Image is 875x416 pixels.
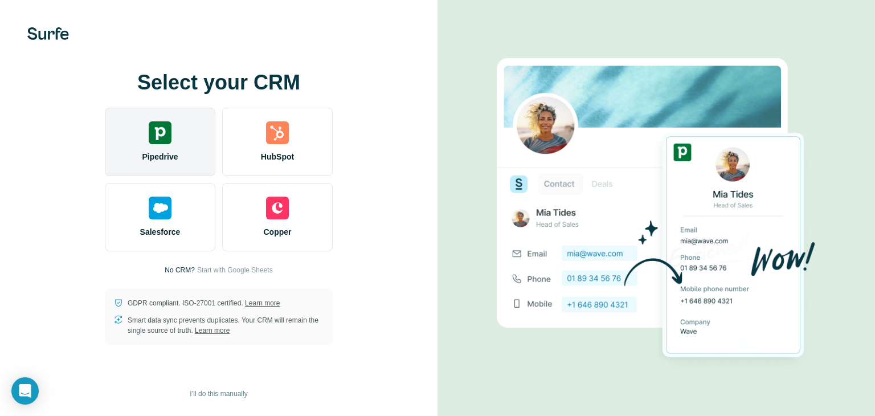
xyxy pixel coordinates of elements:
span: Salesforce [140,226,181,238]
span: HubSpot [261,151,294,162]
button: I’ll do this manually [182,385,255,402]
h1: Select your CRM [105,71,333,94]
span: Pipedrive [142,151,178,162]
img: hubspot's logo [266,121,289,144]
p: Smart data sync prevents duplicates. Your CRM will remain the single source of truth. [128,315,324,336]
p: GDPR compliant. ISO-27001 certified. [128,298,280,308]
div: Open Intercom Messenger [11,377,39,405]
img: Surfe's logo [27,27,69,40]
img: PIPEDRIVE image [497,39,816,377]
img: pipedrive's logo [149,121,171,144]
a: Learn more [245,299,280,307]
span: Copper [264,226,292,238]
p: No CRM? [165,265,195,275]
span: I’ll do this manually [190,389,247,399]
img: copper's logo [266,197,289,219]
a: Learn more [195,327,230,335]
img: salesforce's logo [149,197,171,219]
button: Start with Google Sheets [197,265,273,275]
